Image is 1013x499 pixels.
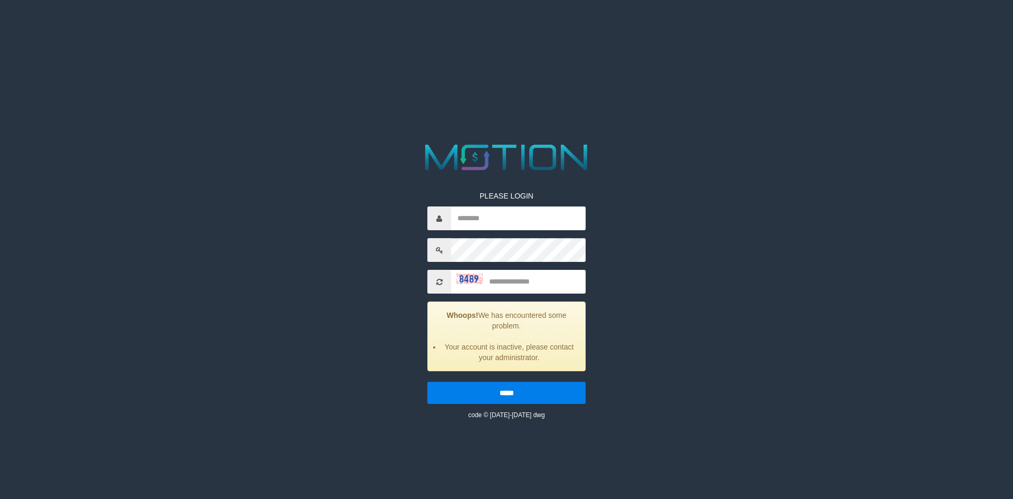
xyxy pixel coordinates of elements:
[418,140,595,175] img: MOTION_logo.png
[427,191,586,201] p: PLEASE LOGIN
[456,274,483,284] img: captcha
[441,342,577,363] li: Your account is inactive, please contact your administrator.
[447,311,479,319] strong: Whoops!
[468,411,544,419] small: code © [DATE]-[DATE] dwg
[427,302,586,371] div: We has encountered some problem.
